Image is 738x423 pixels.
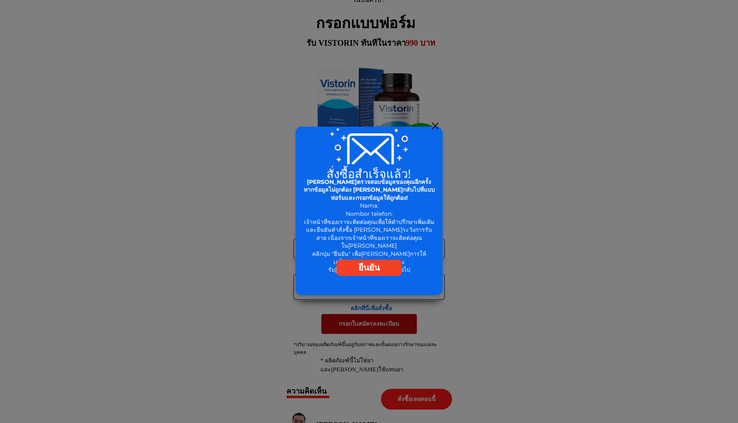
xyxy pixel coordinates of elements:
div: Nama: Nombor telefon: [302,178,436,218]
div: เจ้าหน้าที่ของเราจะติดต่อคุณเพื่อให้คำปรึกษาเพิ่มเติมและยืนยันคำสั่งซื้อ [PERSON_NAME]ระวังการรับ... [302,218,436,274]
a: ยืนยัน [336,260,402,276]
span: [PERSON_NAME]ตรวจสอบข้อมูลของคุณอีกครั้ง หากข้อมูลไม่ถูกต้อง [PERSON_NAME]กลับไปที่แบบฟอร์มและกรอ... [304,178,435,201]
h2: สั่งซื้อสำเร็จแล้ว! [300,168,438,179]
